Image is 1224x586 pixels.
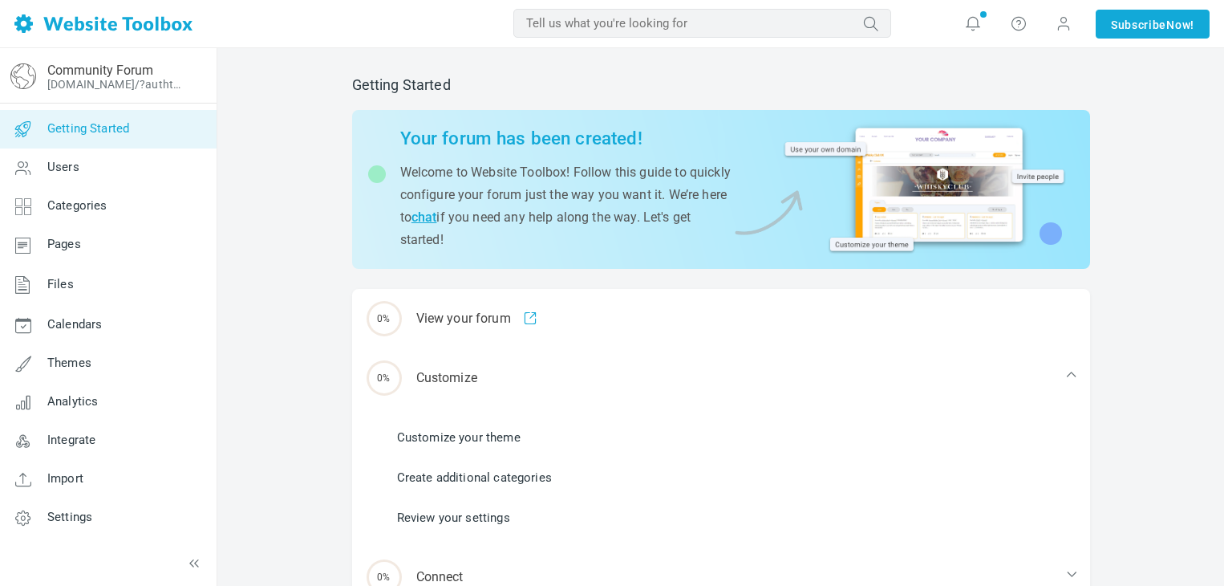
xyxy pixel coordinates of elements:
h2: Getting Started [352,76,1090,94]
span: Calendars [47,317,102,332]
span: 0% [367,301,402,336]
div: View your forum [352,289,1090,348]
img: globe-icon.png [10,63,36,89]
a: Review your settings [397,509,510,527]
a: Create additional categories [397,469,552,486]
span: Integrate [47,433,95,447]
a: Community Forum [47,63,153,78]
a: SubscribeNow! [1096,10,1210,39]
a: chat [411,210,437,225]
div: Customize [352,348,1090,408]
span: Users [47,160,79,174]
span: Pages [47,237,81,251]
span: Analytics [47,394,98,409]
a: [DOMAIN_NAME]/?authtoken=8fba2fa8476304743421913d94eaf293&rememberMe=1 [47,78,187,91]
a: 0% View your forum [352,289,1090,348]
span: Getting Started [47,121,129,136]
span: Files [47,277,74,291]
span: Import [47,471,83,486]
span: 0% [367,360,402,396]
a: Customize your theme [397,429,521,446]
span: Now! [1166,16,1194,34]
h2: Your forum has been created! [400,128,732,149]
span: Themes [47,356,91,370]
input: Tell us what you're looking for [513,9,891,38]
span: Settings [47,510,92,524]
span: Categories [47,198,107,213]
p: Welcome to Website Toolbox! Follow this guide to quickly configure your forum just the way you wa... [400,161,732,251]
